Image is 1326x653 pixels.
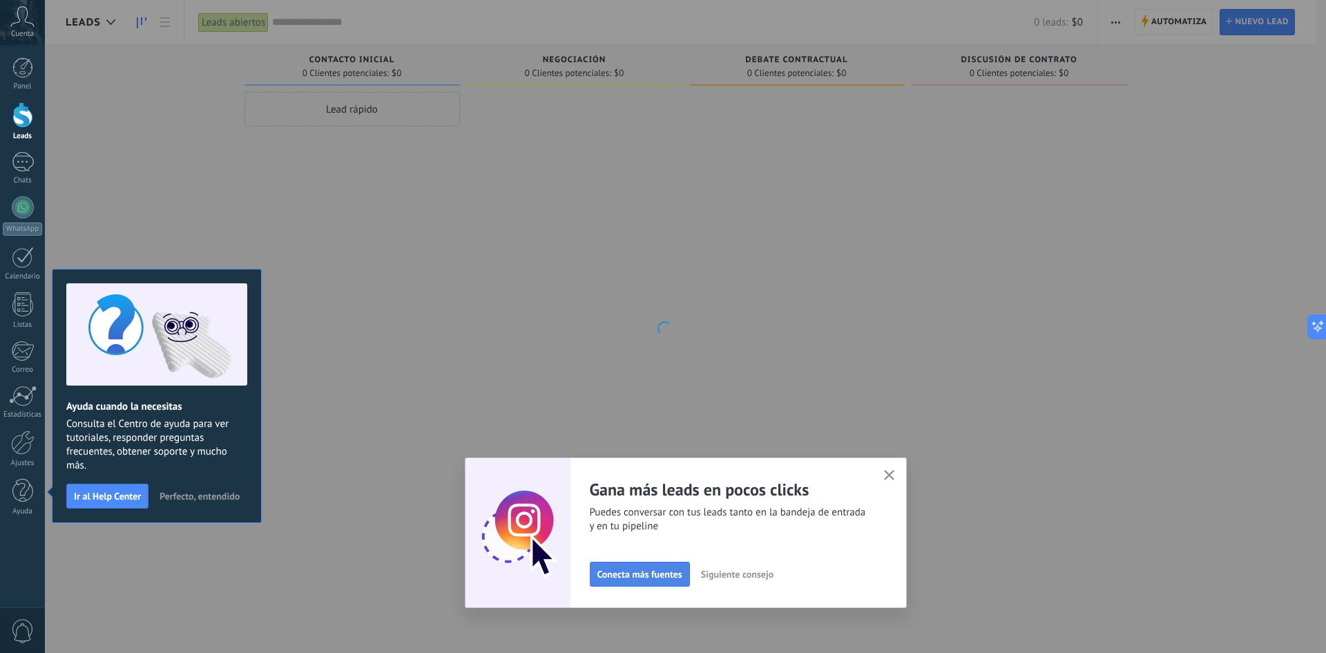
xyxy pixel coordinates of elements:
button: Ir al Help Center [66,484,148,509]
h2: Ayuda cuando la necesitas [66,400,247,413]
div: Estadísticas [3,410,43,419]
h2: Gana más leads en pocos clicks [590,479,867,500]
div: Ajustes [3,459,43,468]
button: Conecta más fuentes [590,562,690,587]
div: WhatsApp [3,223,42,236]
span: Cuenta [11,30,34,39]
button: Siguiente consejo [695,564,780,585]
div: Ayuda [3,507,43,516]
div: Chats [3,176,43,185]
span: Perfecto, entendido [160,491,240,501]
span: Ir al Help Center [74,491,141,501]
div: Correo [3,366,43,375]
span: Siguiente consejo [701,569,773,579]
div: Listas [3,321,43,330]
div: Panel [3,82,43,91]
div: Leads [3,132,43,141]
span: Consulta el Centro de ayuda para ver tutoriales, responder preguntas frecuentes, obtener soporte ... [66,417,247,473]
span: Conecta más fuentes [597,569,682,579]
button: Perfecto, entendido [153,486,246,507]
div: Calendario [3,272,43,281]
span: Puedes conversar con tus leads tanto en la bandeja de entrada y en tu pipeline [590,506,867,533]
